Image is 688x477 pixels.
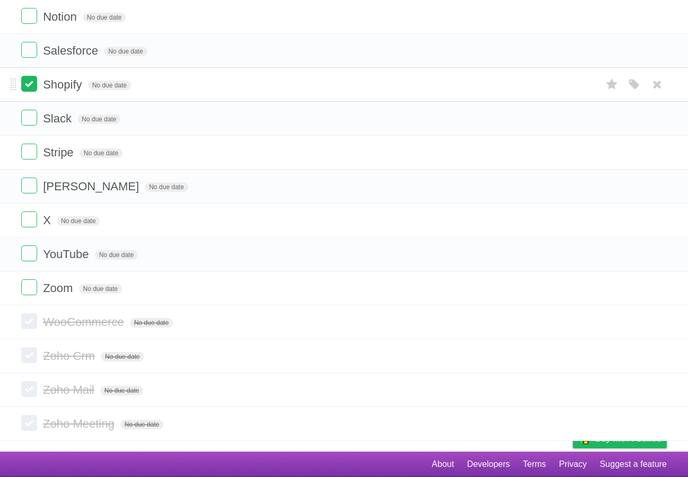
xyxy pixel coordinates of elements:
[43,44,101,57] span: Salesforce
[43,146,76,159] span: Stripe
[21,110,37,126] label: Done
[43,112,74,125] span: Slack
[77,114,120,124] span: No due date
[21,8,37,24] label: Done
[101,352,144,361] span: No due date
[43,180,142,193] span: [PERSON_NAME]
[43,315,126,329] span: WooCommerce
[95,250,138,260] span: No due date
[21,42,37,58] label: Done
[21,245,37,261] label: Done
[21,279,37,295] label: Done
[432,454,454,474] a: About
[88,81,131,90] span: No due date
[43,417,117,430] span: Zoho Meeting
[523,454,546,474] a: Terms
[120,420,163,429] span: No due date
[602,76,622,93] label: Star task
[79,284,122,294] span: No due date
[21,211,37,227] label: Done
[43,10,80,23] span: Notion
[83,13,126,22] span: No due date
[21,347,37,363] label: Done
[145,182,188,192] span: No due date
[43,214,54,227] span: X
[600,454,667,474] a: Suggest a feature
[595,429,661,448] span: Buy me a coffee
[21,178,37,193] label: Done
[80,148,123,158] span: No due date
[104,47,147,56] span: No due date
[130,318,173,328] span: No due date
[43,248,91,261] span: YouTube
[43,349,98,363] span: Zoho Crm
[100,386,143,395] span: No due date
[559,454,587,474] a: Privacy
[21,415,37,431] label: Done
[467,454,510,474] a: Developers
[57,216,100,226] span: No due date
[43,383,97,396] span: Zoho Mail
[21,313,37,329] label: Done
[43,281,75,295] span: Zoom
[21,76,37,92] label: Done
[43,78,84,91] span: Shopify
[21,144,37,160] label: Done
[21,381,37,397] label: Done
